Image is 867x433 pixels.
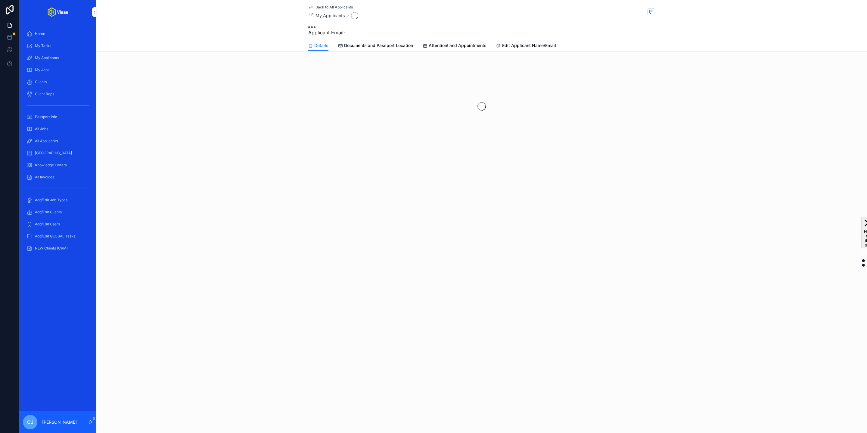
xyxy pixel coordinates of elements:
a: Add/Edit Users [23,219,93,230]
p: [PERSON_NAME] [42,419,77,425]
span: All Applicants [35,139,58,143]
a: Add/Edit GLOBAL Tasks [23,231,93,242]
span: My Tasks [35,43,51,48]
div: scrollable content [19,24,96,262]
span: [GEOGRAPHIC_DATA] [35,151,72,155]
span: Add/Edit Users [35,222,60,227]
span: Edit Applicant Name/Email [502,42,556,49]
span: Client Reps [35,92,54,96]
span: Back to All Applicants [315,5,353,10]
span: Passport Info [35,115,57,119]
a: Details [308,40,328,52]
a: [GEOGRAPHIC_DATA] [23,148,93,158]
a: All Invoices [23,172,93,183]
span: CJ [27,419,33,426]
img: App logo [48,7,68,17]
span: My Applicants [315,13,345,19]
a: My Applicants [308,13,345,19]
a: Add/Edit Job Types [23,195,93,206]
span: All Jobs [35,127,48,131]
a: Passport Info [23,111,93,122]
a: NEW Clients (CRM) [23,243,93,254]
span: NEW Clients (CRM) [35,246,68,251]
span: Applicant Email: [308,29,345,36]
a: My Applicants [23,52,93,63]
a: Home [23,28,93,39]
span: Add/Edit Job Types [35,198,67,202]
a: Client Reps [23,89,93,99]
a: Edit Applicant Name/Email [496,40,556,52]
a: My Tasks [23,40,93,51]
a: Add/Edit Clients [23,207,93,218]
a: All Applicants [23,136,93,146]
span: Details [314,42,328,49]
a: Back to All Applicants [308,5,353,10]
a: Attention! and Appointments [423,40,486,52]
a: Clients [23,77,93,87]
a: Knowledge Library [23,160,93,171]
a: Documents and Passport Location [338,40,413,52]
span: Add/Edit GLOBAL Tasks [35,234,75,239]
span: Home [35,31,45,36]
a: All Jobs [23,124,93,134]
span: Clients [35,80,47,84]
span: Add/Edit Clients [35,210,62,215]
span: Attention! and Appointments [429,42,486,49]
span: My Applicants [35,55,59,60]
span: Knowledge Library [35,163,67,168]
span: Documents and Passport Location [344,42,413,49]
span: My Jobs [35,67,49,72]
a: My Jobs [23,64,93,75]
span: All Invoices [35,175,54,180]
